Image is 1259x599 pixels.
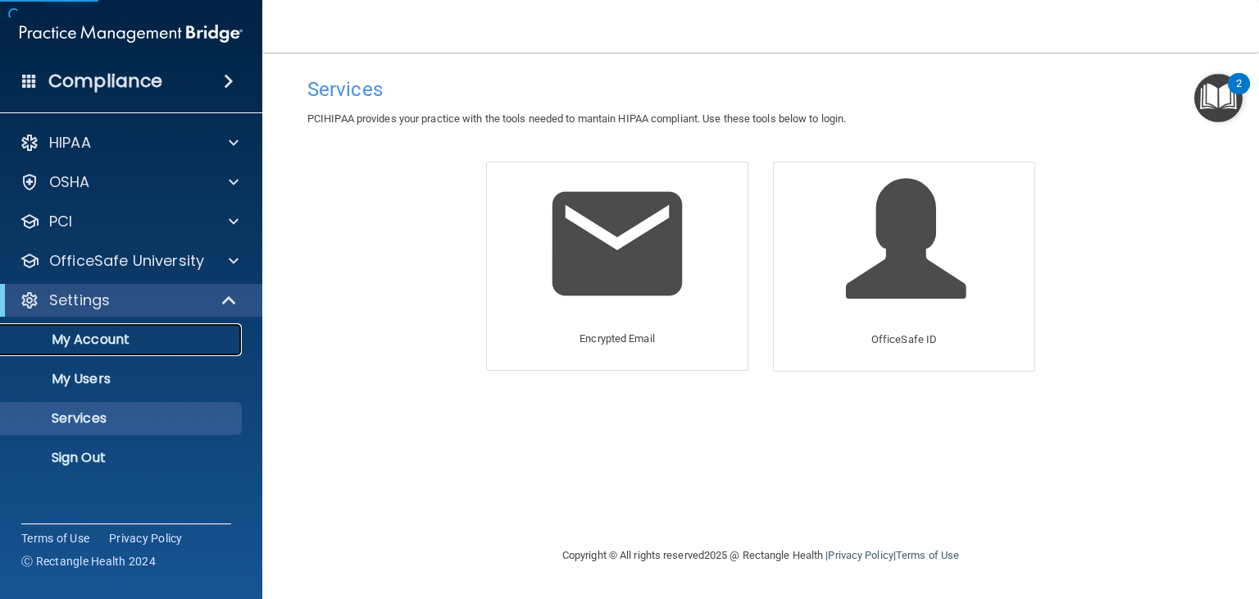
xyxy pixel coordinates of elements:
[896,549,959,561] a: Terms of Use
[1194,74,1243,122] button: Open Resource Center, 2 new notifications
[486,162,748,371] a: Encrypted Email Encrypted Email
[539,166,695,322] img: Encrypted Email
[20,133,239,153] a: HIPAA
[20,251,239,271] a: OfficeSafe University
[49,133,91,153] p: HIPAA
[307,79,1214,100] h4: Services
[49,251,204,271] p: OfficeSafe University
[11,410,234,427] p: Services
[20,212,239,231] a: PCI
[20,172,239,192] a: OSHA
[109,530,183,546] a: Privacy Policy
[828,549,893,561] a: Privacy Policy
[49,290,110,310] p: Settings
[21,553,156,569] span: Ⓒ Rectangle Health 2024
[11,450,234,466] p: Sign Out
[580,329,655,349] p: Encrypted Email
[307,112,846,125] span: PCIHIPAA provides your practice with the tools needed to mantain HIPAA compliant. Use these tools...
[49,212,72,231] p: PCI
[49,172,90,192] p: OSHA
[20,290,238,310] a: Settings
[871,330,937,350] p: OfficeSafe ID
[21,530,89,546] a: Terms of Use
[48,70,162,93] h4: Compliance
[11,371,234,387] p: My Users
[773,162,1035,371] a: OfficeSafe ID
[1236,84,1242,105] div: 2
[11,332,234,348] p: My Account
[461,529,1060,582] div: Copyright © All rights reserved 2025 @ Rectangle Health | |
[20,17,243,50] img: PMB logo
